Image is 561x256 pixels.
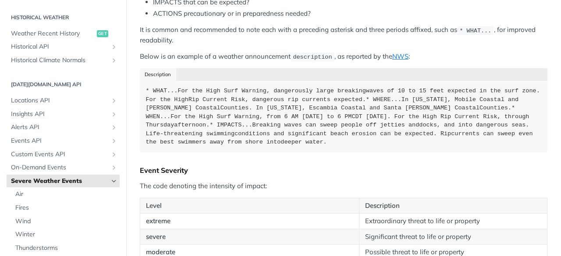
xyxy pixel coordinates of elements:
button: Show subpages for Insights API [110,111,117,118]
h2: Historical Weather [7,14,120,21]
span: Custom Events API [11,150,108,159]
span: Fires [15,203,117,212]
a: Thunderstorms [11,242,120,255]
a: Weather Recent Historyget [7,27,120,40]
a: Fires [11,201,120,214]
a: Custom Events APIShow subpages for Custom Events API [7,148,120,161]
p: Below is an example of a weather announcement , as reported by the : [140,52,547,62]
div: * WHAT...For the High Surf Warning, dangerously large breakingwaves of 10 to 15 feet expected in ... [146,87,542,147]
span: On-Demand Events [11,163,108,172]
a: NWS [392,52,408,60]
h2: [DATE][DOMAIN_NAME] API [7,81,120,88]
button: Show subpages for Historical Climate Normals [110,57,117,64]
a: On-Demand EventsShow subpages for On-Demand Events [7,161,120,174]
a: Alerts APIShow subpages for Alerts API [7,121,120,134]
a: Locations APIShow subpages for Locations API [7,94,120,107]
span: get [97,30,108,37]
a: Historical Climate NormalsShow subpages for Historical Climate Normals [7,54,120,67]
th: Level [140,198,359,214]
a: Winter [11,228,120,241]
span: Locations API [11,96,108,105]
strong: extreme [146,217,170,225]
span: Alerts API [11,123,108,132]
button: Show subpages for Alerts API [110,124,117,131]
span: Winter [15,230,117,239]
a: Events APIShow subpages for Events API [7,134,120,147]
a: Insights APIShow subpages for Insights API [7,108,120,121]
span: Weather Recent History [11,29,95,38]
a: Historical APIShow subpages for Historical API [7,40,120,53]
strong: moderate [146,248,175,256]
span: Historical API [11,42,108,51]
a: Severe Weather EventsHide subpages for Severe Weather Events [7,175,120,188]
p: It is common and recommended to note each with a preceding asterisk and three periods affixed, su... [140,25,547,45]
a: Air [11,188,120,201]
th: Description [359,198,547,214]
strong: severe [146,232,166,241]
button: Hide subpages for Severe Weather Events [110,178,117,185]
span: Thunderstorms [15,244,117,252]
span: Air [15,190,117,199]
span: Events API [11,137,108,145]
button: Show subpages for Locations API [110,97,117,104]
span: Insights API [11,110,108,119]
div: Event Severity [140,166,547,175]
li: ACTIONS precautionary or in preparedness needed? [153,9,547,19]
td: Significant threat to life or property [359,229,547,245]
td: Extraordinary threat to life or property [359,214,547,229]
button: Show subpages for Events API [110,137,117,144]
button: Show subpages for Historical API [110,43,117,50]
a: Wind [11,215,120,228]
span: Historical Climate Normals [11,56,108,65]
span: description [293,54,332,60]
p: The code denoting the intensity of impact: [140,181,547,191]
button: Show subpages for On-Demand Events [110,164,117,171]
span: Wind [15,217,117,226]
span: Severe Weather Events [11,177,108,186]
button: Show subpages for Custom Events API [110,151,117,158]
span: * WHAT... [459,27,491,34]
